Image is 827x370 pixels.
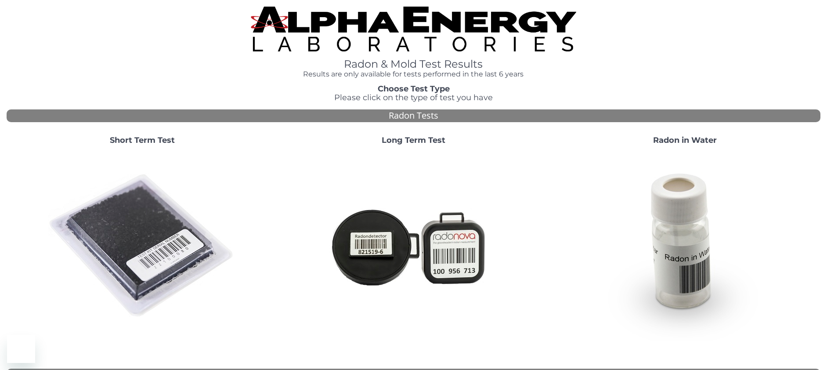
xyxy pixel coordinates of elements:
[251,70,576,78] h4: Results are only available for tests performed in the last 6 years
[653,135,717,145] strong: Radon in Water
[251,7,576,51] img: TightCrop.jpg
[378,84,450,94] strong: Choose Test Type
[7,335,35,363] iframe: Button to launch messaging window
[590,152,779,341] img: RadoninWater.jpg
[334,93,493,102] span: Please click on the type of test you have
[110,135,175,145] strong: Short Term Test
[48,152,237,341] img: ShortTerm.jpg
[251,58,576,70] h1: Radon & Mold Test Results
[319,152,508,341] img: Radtrak2vsRadtrak3.jpg
[7,109,820,122] div: Radon Tests
[382,135,445,145] strong: Long Term Test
